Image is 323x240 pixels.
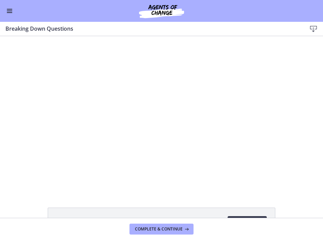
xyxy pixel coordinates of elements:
[5,7,14,15] button: Enable menu
[228,216,267,230] a: Download
[135,226,183,232] span: Complete & continue
[5,25,296,33] h3: Breaking Down Questions
[121,3,202,19] img: Agents of Change
[56,216,140,224] span: Breaking Down Questions Slides
[129,224,194,235] button: Complete & continue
